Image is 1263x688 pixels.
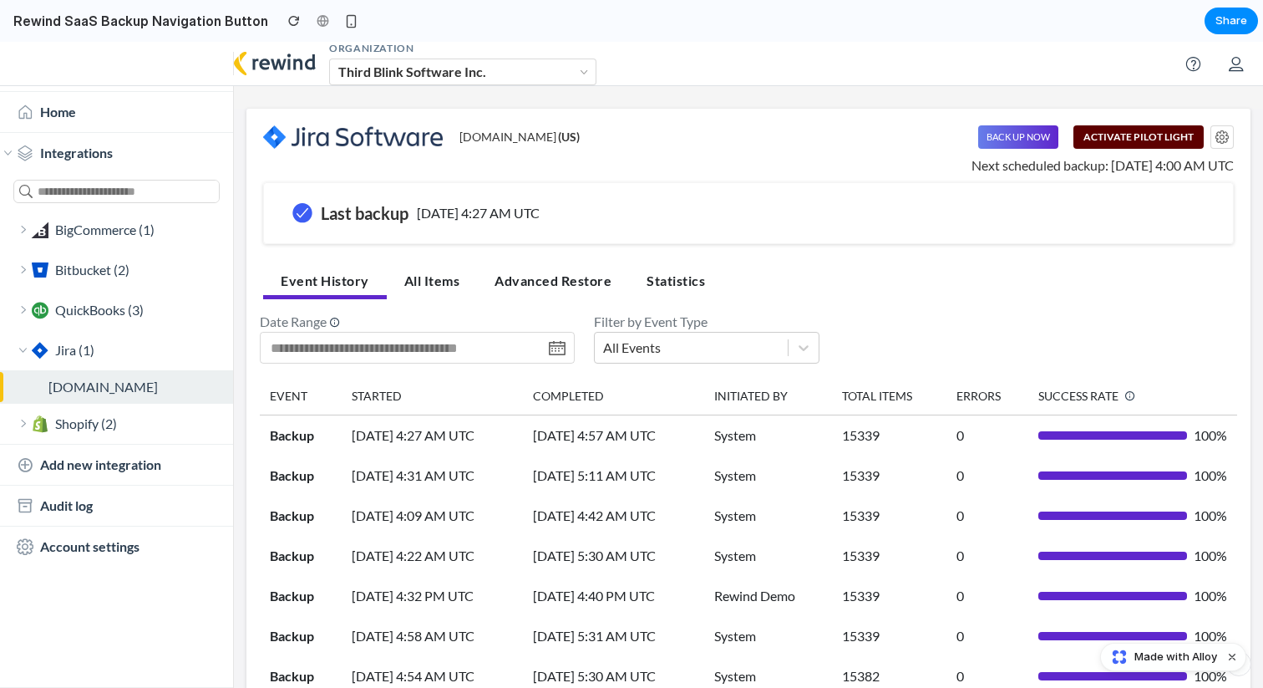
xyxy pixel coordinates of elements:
strong: ( US ) [558,88,580,102]
td: Backup [260,374,342,415]
td: [DATE] 5:11 AM UTC [523,414,704,454]
img: jira [263,84,443,107]
a: Made with Alloy [1101,649,1219,665]
span: Next scheduled backup: [DATE] 4:00 AM UTC [971,114,1234,134]
td: [DATE] 4:31 AM UTC [342,414,523,454]
th: EVENT [260,335,342,374]
th: COMPLETED [523,335,704,374]
a: All Items [387,222,478,257]
td: [DATE] 4:58 AM UTC [342,574,523,614]
th: INITIATED BY [704,335,833,374]
span: 100% [1194,467,1227,481]
td: Rewind Demo [704,534,833,574]
td: System [704,574,833,614]
div: [DOMAIN_NAME] [48,335,220,355]
span: Filter by Event Type [594,270,819,290]
td: [DATE] 4:54 AM UTC [342,614,523,655]
span: 100% [1194,387,1227,400]
td: 15339 [832,374,946,415]
td: [DATE] 4:32 PM UTC [342,534,523,574]
td: System [704,414,833,454]
td: System [704,374,833,415]
span: [DOMAIN_NAME] [459,89,580,103]
button: Back Up Now [978,84,1058,107]
button: Dismiss watermark [1222,647,1242,667]
th: TOTAL ITEMS [832,335,946,374]
span: Made with Alloy [1134,649,1217,665]
td: [DATE] 5:31 AM UTC [523,574,704,614]
td: 0 [946,454,1028,494]
td: 15339 [832,534,946,574]
span: Audit log [40,454,93,474]
td: Backup [260,534,342,574]
td: 0 [946,614,1028,655]
td: 15339 [832,574,946,614]
td: 15339 [832,414,946,454]
td: [DATE] 5:30 AM UTC [523,614,704,655]
th: SUCCESS RATE [1028,335,1237,374]
span: Home [40,60,76,80]
span: 100% [1194,507,1227,521]
td: System [704,494,833,534]
button: Share [1205,8,1258,34]
td: Backup [260,574,342,614]
td: 0 [946,494,1028,534]
span: 100% [1194,427,1227,441]
a: Statistics [629,222,723,257]
td: Backup [260,454,342,494]
td: 15382 [832,614,946,655]
td: 0 [946,374,1028,415]
td: 0 [946,534,1028,574]
th: ERRORS [946,335,1028,374]
td: [DATE] 4:57 AM UTC [523,374,704,415]
td: 0 [946,414,1028,454]
a: Event History [263,222,387,257]
td: 15339 [832,454,946,494]
div: Last backup [321,163,408,180]
td: Backup [260,494,342,534]
a: Advanced Restore [477,222,629,257]
iframe: Rewind-error Chat Button Frame [1134,569,1263,646]
h2: Rewind SaaS Backup Navigation Button [7,11,268,31]
span: Share [1215,13,1247,29]
span: 100% [1194,548,1227,561]
td: Backup [260,414,342,454]
td: [DATE] 4:22 AM UTC [342,494,523,534]
td: System [704,454,833,494]
td: [DATE] 4:40 PM UTC [523,534,704,574]
td: 15339 [832,494,946,534]
td: [DATE] 4:09 AM UTC [342,454,523,494]
div: [DATE] 4:27 AM UTC [417,161,540,181]
td: 0 [946,574,1028,614]
span: Account settings [40,495,139,515]
span: Date Range [260,270,575,290]
td: System [704,614,833,655]
button: Activate Pilot Light [1073,84,1204,107]
td: [DATE] 5:30 AM UTC [523,494,704,534]
span: Integrations [40,101,113,121]
th: STARTED [342,335,523,374]
td: [DATE] 4:27 AM UTC [342,374,523,415]
span: Add new integration [40,413,161,433]
td: [DATE] 4:42 AM UTC [523,454,704,494]
td: Backup [260,614,342,655]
